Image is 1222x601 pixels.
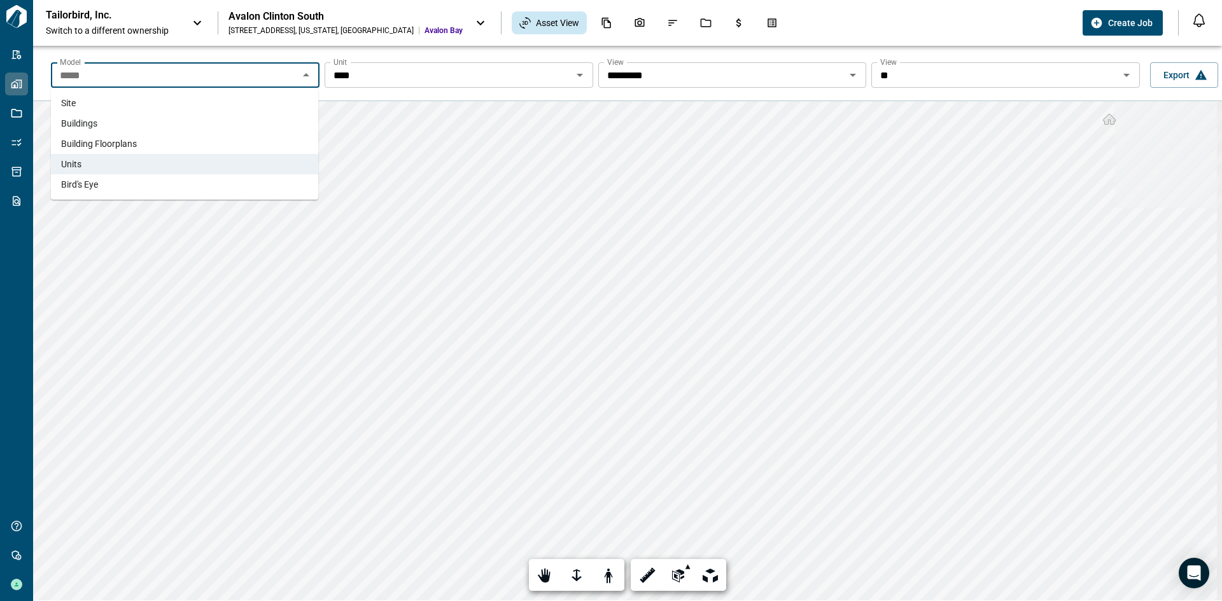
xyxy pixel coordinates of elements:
[228,10,463,23] div: Avalon Clinton South
[626,12,653,34] div: Photos
[334,57,347,67] label: Unit
[297,66,315,84] button: Close
[228,25,414,36] div: [STREET_ADDRESS] , [US_STATE] , [GEOGRAPHIC_DATA]
[512,11,587,34] div: Asset View
[659,12,686,34] div: Issues & Info
[1150,62,1218,88] button: Export
[607,57,624,67] label: View
[571,66,589,84] button: Open
[593,12,620,34] div: Documents
[726,12,752,34] div: Budgets
[1108,17,1153,29] span: Create Job
[61,158,81,170] span: Units
[61,97,76,109] span: Site
[844,66,862,84] button: Open
[425,25,463,36] span: Avalon Bay
[1189,10,1209,31] button: Open notification feed
[1179,558,1209,588] div: Open Intercom Messenger
[46,24,179,37] span: Switch to a different ownership
[60,57,81,67] label: Model
[61,178,98,191] span: Bird's Eye
[61,137,137,150] span: Building Floorplans
[61,117,97,130] span: Buildings
[1163,69,1190,81] span: Export
[692,12,719,34] div: Jobs
[759,12,785,34] div: Takeoff Center
[1118,66,1135,84] button: Open
[1083,10,1163,36] button: Create Job
[46,9,160,22] p: Tailorbird, Inc.
[880,57,897,67] label: View
[536,17,579,29] span: Asset View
